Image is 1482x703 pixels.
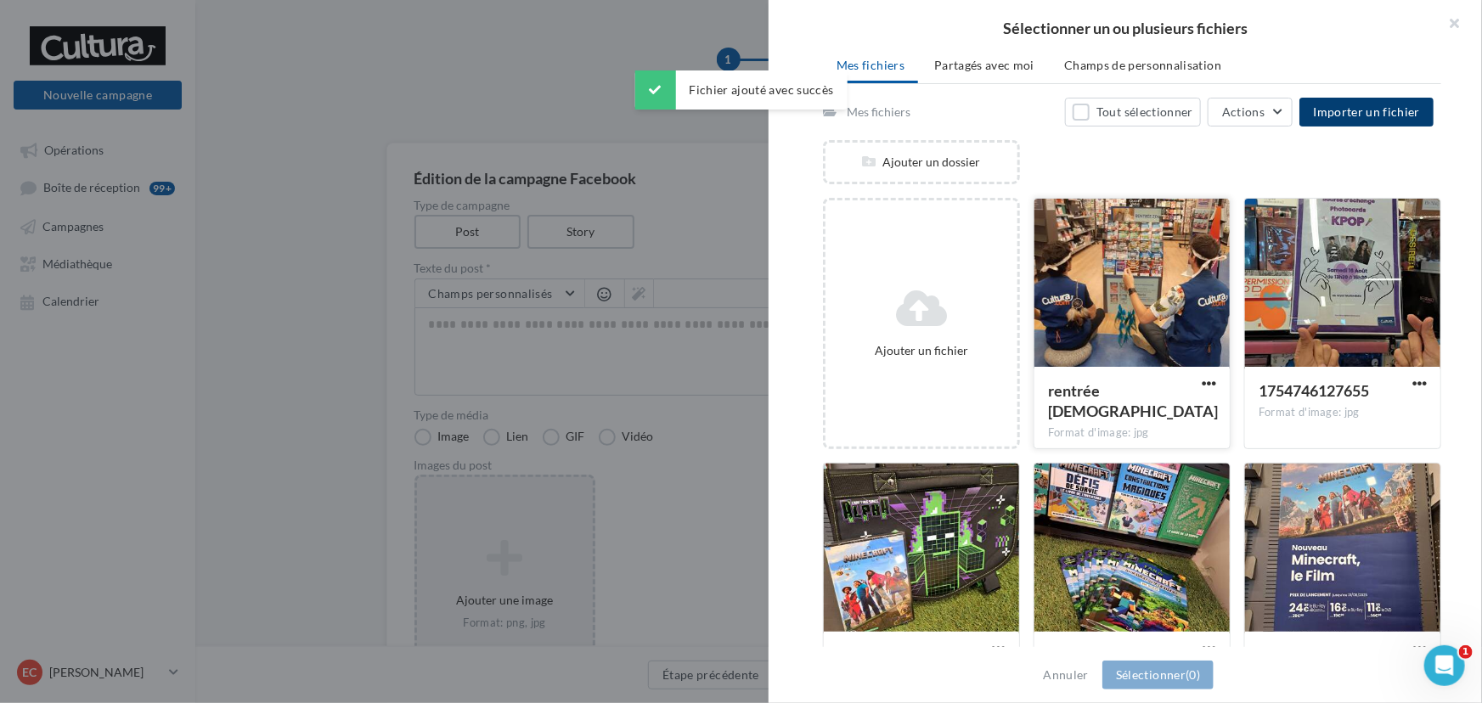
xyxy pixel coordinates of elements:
span: MINECRAFT03 [1048,646,1154,665]
span: MINECRAFT02 [837,646,944,665]
button: Annuler [1037,665,1096,685]
button: Sélectionner(0) [1102,661,1214,689]
span: Partagés avec moi [934,58,1034,72]
span: Champs de personnalisation [1064,58,1221,72]
iframe: Intercom live chat [1424,645,1465,686]
span: 1754746127655 [1259,381,1369,400]
span: Actions [1222,104,1265,119]
div: Format d'image: jpg [1259,405,1427,420]
div: Fichier ajouté avec succès [634,70,847,110]
h2: Sélectionner un ou plusieurs fichiers [796,20,1455,36]
span: Importer un fichier [1313,104,1420,119]
div: Ajouter un fichier [832,342,1011,359]
div: Ajouter un dossier [826,154,1017,171]
button: Actions [1208,98,1293,127]
span: (0) [1186,667,1200,682]
span: rentrée zen [1048,381,1218,420]
button: Tout sélectionner [1065,98,1201,127]
span: Mes fichiers [837,58,904,72]
span: 1 [1459,645,1473,659]
button: Importer un fichier [1299,98,1434,127]
div: Mes fichiers [847,104,910,121]
span: MINECRAFT01 [1259,646,1365,665]
div: Format d'image: jpg [1048,425,1216,441]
